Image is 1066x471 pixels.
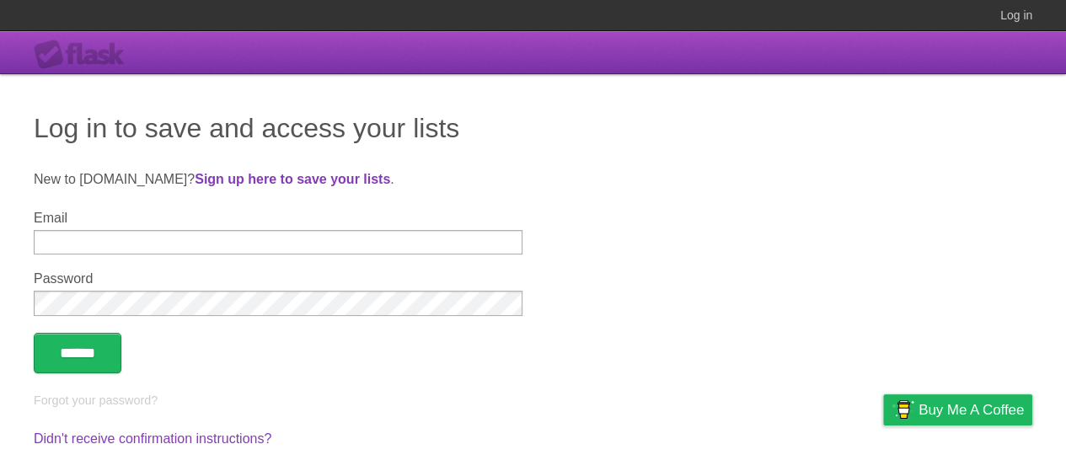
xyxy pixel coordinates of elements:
a: Didn't receive confirmation instructions? [34,431,271,446]
a: Buy me a coffee [883,394,1032,426]
h1: Log in to save and access your lists [34,108,1032,148]
label: Email [34,211,522,226]
a: Sign up here to save your lists [195,172,390,186]
label: Password [34,271,522,286]
img: Buy me a coffee [892,395,914,424]
span: Buy me a coffee [919,395,1024,425]
p: New to [DOMAIN_NAME]? . [34,169,1032,190]
div: Flask [34,40,135,70]
a: Forgot your password? [34,393,158,407]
